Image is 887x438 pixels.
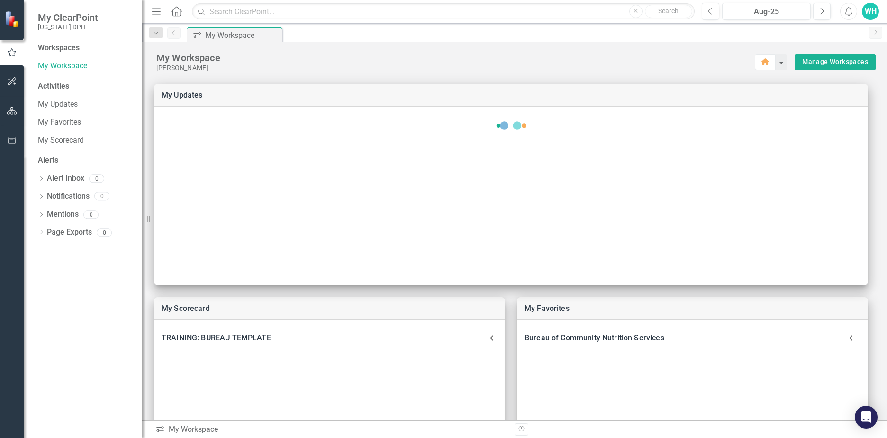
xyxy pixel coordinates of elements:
[156,52,755,64] div: My Workspace
[658,7,679,15] span: Search
[155,424,507,435] div: My Workspace
[802,56,868,68] a: Manage Workspaces
[38,135,133,146] a: My Scorecard
[162,91,203,100] a: My Updates
[38,23,98,31] small: [US_STATE] DPH
[89,174,104,182] div: 0
[862,3,879,20] button: WH
[517,328,868,348] div: Bureau of Community Nutrition Services
[525,304,570,313] a: My Favorites
[162,331,486,345] div: TRAINING: BUREAU TEMPLATE
[156,64,755,72] div: [PERSON_NAME]
[38,81,133,92] div: Activities
[38,155,133,166] div: Alerts
[83,210,99,219] div: 0
[94,192,109,201] div: 0
[38,99,133,110] a: My Updates
[722,3,811,20] button: Aug-25
[38,61,133,72] a: My Workspace
[47,173,84,184] a: Alert Inbox
[162,304,210,313] a: My Scorecard
[205,29,280,41] div: My Workspace
[5,11,21,27] img: ClearPoint Strategy
[525,331,842,345] div: Bureau of Community Nutrition Services
[47,227,92,238] a: Page Exports
[645,5,692,18] button: Search
[97,228,112,237] div: 0
[47,209,79,220] a: Mentions
[725,6,807,18] div: Aug-25
[38,12,98,23] span: My ClearPoint
[38,117,133,128] a: My Favorites
[795,54,876,70] button: Manage Workspaces
[795,54,876,70] div: split button
[38,43,80,54] div: Workspaces
[855,406,878,429] div: Open Intercom Messenger
[154,328,505,348] div: TRAINING: BUREAU TEMPLATE
[47,191,90,202] a: Notifications
[192,3,695,20] input: Search ClearPoint...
